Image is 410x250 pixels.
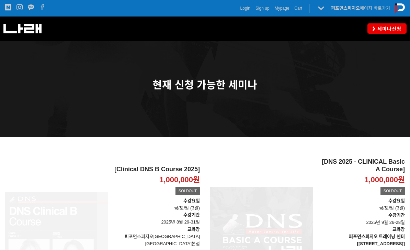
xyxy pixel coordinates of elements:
[159,175,200,185] p: 1,000,000원
[392,227,405,232] strong: 교육장
[183,212,200,217] strong: 수강기간
[331,6,360,11] strong: 퍼포먼스피지오
[388,198,405,203] strong: 수강요일
[318,212,405,226] p: 2025년 9월 26-28일
[375,25,401,32] span: 세미나신청
[380,187,405,195] div: SOLDOUT
[175,187,200,195] div: SOLDOUT
[113,166,200,173] h2: [Clinical DNS B Course 2025]
[113,211,200,226] p: 2025년 8월 29-31일
[349,234,405,239] strong: 퍼포먼스피지오 트레이닝 센터
[187,227,200,232] strong: 교육장
[318,197,405,212] p: 금/토/일 (3일)
[367,23,407,33] a: 세미나신청
[294,5,302,12] a: Cart
[357,241,405,246] strong: [[STREET_ADDRESS]]
[113,205,200,212] p: 금/토/일 (3일)
[255,5,270,12] a: Sign up
[275,5,289,12] a: Mypage
[318,158,405,173] h2: [DNS 2025 - CLINICAL Basic A Course]
[183,198,200,203] strong: 수강요일
[152,79,257,90] span: 현재 신청 가능한 세미나
[240,5,250,12] a: Login
[388,213,405,218] strong: 수강기간
[331,6,390,11] a: 퍼포먼스피지오페이지 바로가기
[364,175,405,185] p: 1,000,000원
[113,233,200,248] p: 퍼포먼스피지오[GEOGRAPHIC_DATA] [GEOGRAPHIC_DATA]본점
